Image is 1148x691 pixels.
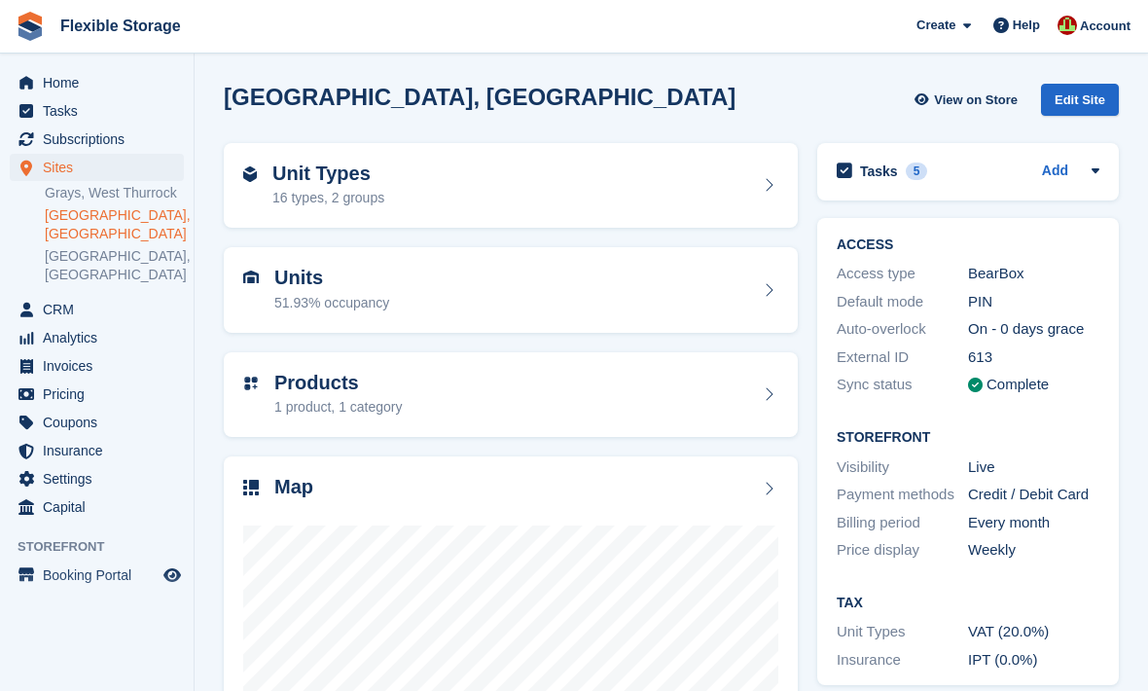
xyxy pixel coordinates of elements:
[837,263,968,285] div: Access type
[1041,84,1119,116] div: Edit Site
[1042,161,1068,183] a: Add
[243,271,259,284] img: unit-icn-7be61d7bf1b0ce9d3e12c5938cc71ed9869f7b940bace4675aadf7bd6d80202e.svg
[10,562,184,589] a: menu
[53,10,189,42] a: Flexible Storage
[987,374,1049,396] div: Complete
[224,84,735,110] h2: [GEOGRAPHIC_DATA], [GEOGRAPHIC_DATA]
[10,352,184,380] a: menu
[10,465,184,492] a: menu
[837,318,968,341] div: Auto-overlock
[10,296,184,323] a: menu
[43,352,160,380] span: Invoices
[837,512,968,534] div: Billing period
[968,456,1099,479] div: Live
[837,291,968,313] div: Default mode
[43,97,160,125] span: Tasks
[43,381,160,408] span: Pricing
[272,188,384,208] div: 16 types, 2 groups
[837,346,968,369] div: External ID
[10,381,184,408] a: menu
[43,296,160,323] span: CRM
[837,430,1099,446] h2: Storefront
[916,16,955,35] span: Create
[968,346,1099,369] div: 613
[43,409,160,436] span: Coupons
[43,126,160,153] span: Subscriptions
[224,247,798,333] a: Units 51.93% occupancy
[968,512,1099,534] div: Every month
[934,91,1018,110] span: View on Store
[45,247,184,284] a: [GEOGRAPHIC_DATA], [GEOGRAPHIC_DATA]
[906,163,928,180] div: 5
[860,163,898,180] h2: Tasks
[968,484,1099,506] div: Credit / Debit Card
[10,126,184,153] a: menu
[837,237,1099,253] h2: ACCESS
[1080,17,1130,36] span: Account
[837,539,968,562] div: Price display
[968,539,1099,562] div: Weekly
[10,324,184,351] a: menu
[1013,16,1040,35] span: Help
[18,537,194,557] span: Storefront
[43,465,160,492] span: Settings
[912,84,1025,116] a: View on Store
[10,493,184,521] a: menu
[274,267,389,289] h2: Units
[45,206,184,243] a: [GEOGRAPHIC_DATA], [GEOGRAPHIC_DATA]
[968,621,1099,643] div: VAT (20.0%)
[43,324,160,351] span: Analytics
[161,564,184,587] a: Preview store
[968,291,1099,313] div: PIN
[10,437,184,464] a: menu
[10,97,184,125] a: menu
[274,293,389,313] div: 51.93% occupancy
[43,69,160,96] span: Home
[1041,84,1119,124] a: Edit Site
[10,154,184,181] a: menu
[274,397,403,418] div: 1 product, 1 category
[837,374,968,396] div: Sync status
[10,69,184,96] a: menu
[243,376,259,391] img: custom-product-icn-752c56ca05d30b4aa98f6f15887a0e09747e85b44ffffa43cff429088544963d.svg
[43,437,160,464] span: Insurance
[274,476,313,498] h2: Map
[968,649,1099,672] div: IPT (0.0%)
[837,596,1099,611] h2: Tax
[837,456,968,479] div: Visibility
[837,484,968,506] div: Payment methods
[224,352,798,438] a: Products 1 product, 1 category
[224,143,798,229] a: Unit Types 16 types, 2 groups
[968,263,1099,285] div: BearBox
[43,493,160,521] span: Capital
[45,184,184,202] a: Grays, West Thurrock
[10,409,184,436] a: menu
[837,621,968,643] div: Unit Types
[43,562,160,589] span: Booking Portal
[274,372,403,394] h2: Products
[16,12,45,41] img: stora-icon-8386f47178a22dfd0bd8f6a31ec36ba5ce8667c1dd55bd0f319d3a0aa187defe.svg
[243,166,257,182] img: unit-type-icn-2b2737a686de81e16bb02015468b77c625bbabd49415b5ef34ead5e3b44a266d.svg
[43,154,160,181] span: Sites
[272,163,384,185] h2: Unit Types
[243,480,259,495] img: map-icn-33ee37083ee616e46c38cad1a60f524a97daa1e2b2c8c0bc3eb3415660979fc1.svg
[837,649,968,672] div: Insurance
[968,318,1099,341] div: On - 0 days grace
[1058,16,1077,35] img: David Jones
